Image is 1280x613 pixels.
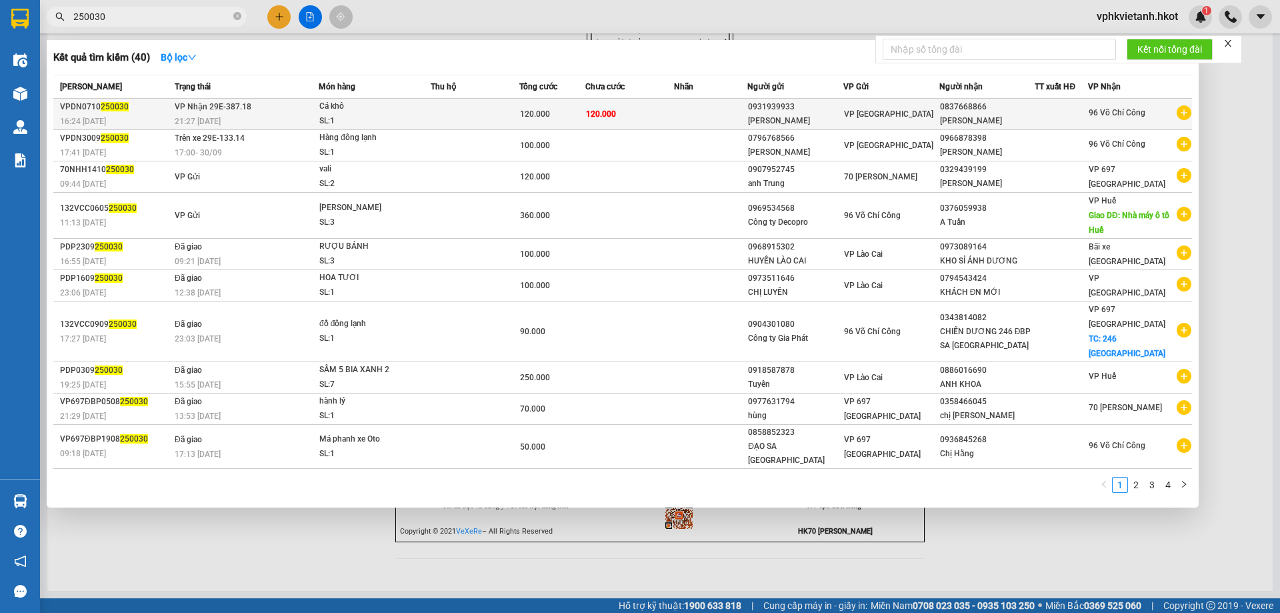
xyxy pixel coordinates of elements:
[1088,82,1121,91] span: VP Nhận
[175,273,202,283] span: Đã giao
[233,12,241,20] span: close-circle
[940,254,1035,268] div: KHO SỈ ÁNH DƯƠNG
[1144,477,1160,493] li: 3
[109,320,137,329] span: 250030
[748,378,843,392] div: Tuyển
[1089,242,1165,266] span: Bãi xe [GEOGRAPHIC_DATA]
[175,397,202,406] span: Đã giao
[1100,480,1108,488] span: left
[844,109,933,119] span: VP [GEOGRAPHIC_DATA]
[175,82,211,91] span: Trạng thái
[175,211,200,220] span: VP Gửi
[60,449,106,458] span: 09:18 [DATE]
[520,109,550,119] span: 120.000
[1089,108,1145,117] span: 96 Võ Chí Công
[748,100,843,114] div: 0931939933
[60,257,106,266] span: 16:55 [DATE]
[1177,400,1191,415] span: plus-circle
[1137,42,1202,57] span: Kết nối tổng đài
[844,373,883,382] span: VP Lào Cai
[319,394,419,409] div: hành lý
[1177,245,1191,260] span: plus-circle
[748,215,843,229] div: Công ty Decopro
[319,409,419,424] div: SL: 1
[60,117,106,126] span: 16:24 [DATE]
[60,364,171,378] div: PDP0309
[748,201,843,215] div: 0969534568
[940,100,1035,114] div: 0837668866
[175,257,221,266] span: 09:21 [DATE]
[1096,477,1112,493] li: Previous Page
[748,177,843,191] div: anh Trung
[1089,139,1145,149] span: 96 Võ Chí Công
[319,131,419,145] div: Hàng đông lạnh
[748,145,843,159] div: [PERSON_NAME]
[175,412,221,421] span: 13:53 [DATE]
[13,53,27,67] img: warehouse-icon
[844,327,901,336] span: 96 Võ Chí Công
[519,82,557,91] span: Tổng cước
[844,397,921,421] span: VP 697 [GEOGRAPHIC_DATA]
[175,133,245,143] span: Trên xe 29E-133.14
[748,163,843,177] div: 0907952745
[319,332,419,346] div: SL: 1
[940,271,1035,285] div: 0794543424
[843,82,869,91] span: VP Gửi
[883,39,1116,60] input: Nhập số tổng đài
[748,332,843,346] div: Công ty Gia Phát
[175,117,221,126] span: 21:27 [DATE]
[940,114,1035,128] div: [PERSON_NAME]
[940,409,1035,423] div: chị [PERSON_NAME]
[844,211,901,220] span: 96 Võ Chí Công
[60,148,106,157] span: 17:41 [DATE]
[431,82,456,91] span: Thu hộ
[748,426,843,440] div: 0858852323
[101,133,129,143] span: 250030
[520,373,550,382] span: 250.000
[55,12,65,21] span: search
[319,114,419,129] div: SL: 1
[120,434,148,444] span: 250030
[1127,39,1213,60] button: Kết nối tổng đài
[319,162,419,177] div: vali
[13,87,27,101] img: warehouse-icon
[60,395,171,409] div: VP697ĐBP0508
[1089,165,1165,189] span: VP 697 [GEOGRAPHIC_DATA]
[940,433,1035,447] div: 0936845268
[1180,480,1188,488] span: right
[1089,305,1165,329] span: VP 697 [GEOGRAPHIC_DATA]
[233,11,241,23] span: close-circle
[60,218,106,227] span: 11:13 [DATE]
[319,201,419,215] div: [PERSON_NAME]
[940,163,1035,177] div: 0329439199
[1177,438,1191,453] span: plus-circle
[748,364,843,378] div: 0918587878
[319,82,355,91] span: Món hàng
[319,363,419,378] div: SÂM 5 BIA XANH 2
[940,145,1035,159] div: [PERSON_NAME]
[1177,277,1191,291] span: plus-circle
[60,240,171,254] div: PDP2309
[748,131,843,145] div: 0796768566
[940,378,1035,392] div: ANH KHOA
[53,51,150,65] h3: Kết quả tìm kiếm ( 40 )
[319,378,419,392] div: SL: 7
[95,242,123,251] span: 250030
[60,163,171,177] div: 70NHH1410
[940,201,1035,215] div: 0376059938
[60,131,171,145] div: VPDN3009
[520,141,550,150] span: 100.000
[939,82,983,91] span: Người nhận
[60,412,106,421] span: 21:29 [DATE]
[175,148,222,157] span: 17:00 - 30/09
[1223,39,1233,48] span: close
[940,285,1035,299] div: KHÁCH ĐN MỚI
[319,177,419,191] div: SL: 2
[748,285,843,299] div: CHỊ LUYẾN
[1089,441,1145,450] span: 96 Võ Chí Công
[1177,105,1191,120] span: plus-circle
[1096,477,1112,493] button: left
[60,271,171,285] div: PDP1609
[520,211,550,220] span: 360.000
[14,555,27,568] span: notification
